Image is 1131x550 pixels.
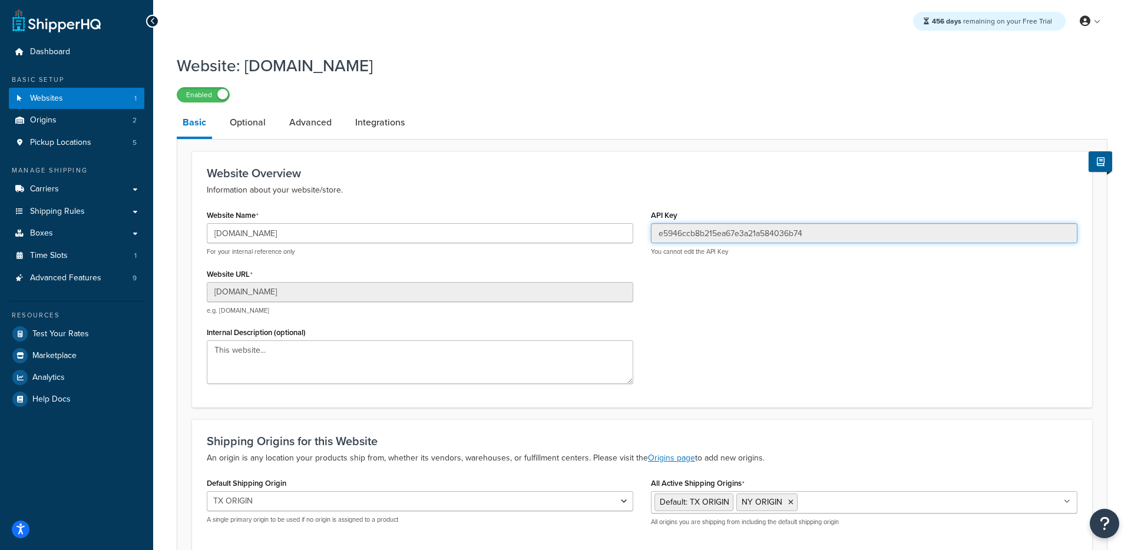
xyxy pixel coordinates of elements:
[133,115,137,125] span: 2
[207,451,1077,465] p: An origin is any location your products ship from, whether its vendors, warehouses, or fulfillmen...
[9,110,144,131] li: Origins
[932,16,961,26] strong: 456 days
[9,201,144,223] a: Shipping Rules
[207,211,259,220] label: Website Name
[651,223,1077,243] input: XDL713J089NBV22
[224,108,272,137] a: Optional
[207,270,253,279] label: Website URL
[32,351,77,361] span: Marketplace
[30,138,91,148] span: Pickup Locations
[9,132,144,154] a: Pickup Locations5
[32,329,89,339] span: Test Your Rates
[648,452,695,464] a: Origins page
[207,515,633,524] p: A single primary origin to be used if no origin is assigned to a product
[9,245,144,267] li: Time Slots
[207,183,1077,197] p: Information about your website/store.
[349,108,411,137] a: Integrations
[207,306,633,315] p: e.g. [DOMAIN_NAME]
[30,47,70,57] span: Dashboard
[30,251,68,261] span: Time Slots
[30,115,57,125] span: Origins
[9,367,144,388] a: Analytics
[207,435,1077,448] h3: Shipping Origins for this Website
[9,267,144,289] a: Advanced Features9
[177,88,229,102] label: Enabled
[134,251,137,261] span: 1
[30,273,101,283] span: Advanced Features
[9,323,144,344] a: Test Your Rates
[9,75,144,85] div: Basic Setup
[177,108,212,139] a: Basic
[9,88,144,110] a: Websites1
[1090,509,1119,538] button: Open Resource Center
[9,389,144,410] a: Help Docs
[207,328,306,337] label: Internal Description (optional)
[9,110,144,131] a: Origins2
[30,228,53,238] span: Boxes
[283,108,338,137] a: Advanced
[30,207,85,217] span: Shipping Rules
[651,247,1077,256] p: You cannot edit the API Key
[207,479,286,488] label: Default Shipping Origin
[651,211,677,220] label: API Key
[133,273,137,283] span: 9
[32,373,65,383] span: Analytics
[9,165,144,175] div: Manage Shipping
[9,345,144,366] a: Marketplace
[742,496,782,508] span: NY ORIGIN
[9,267,144,289] li: Advanced Features
[9,178,144,200] a: Carriers
[30,184,59,194] span: Carriers
[207,340,633,384] textarea: This website...
[207,167,1077,180] h3: Website Overview
[1089,151,1112,172] button: Show Help Docs
[9,41,144,63] a: Dashboard
[30,94,63,104] span: Websites
[9,310,144,320] div: Resources
[651,518,1077,526] p: All origins you are shipping from including the default shipping origin
[32,395,71,405] span: Help Docs
[133,138,137,148] span: 5
[9,88,144,110] li: Websites
[134,94,137,104] span: 1
[660,496,729,508] span: Default: TX ORIGIN
[932,16,1052,26] span: remaining on your Free Trial
[9,223,144,244] a: Boxes
[651,479,745,488] label: All Active Shipping Origins
[207,247,633,256] p: For your internal reference only
[9,245,144,267] a: Time Slots1
[177,54,1093,77] h1: Website: [DOMAIN_NAME]
[9,132,144,154] li: Pickup Locations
